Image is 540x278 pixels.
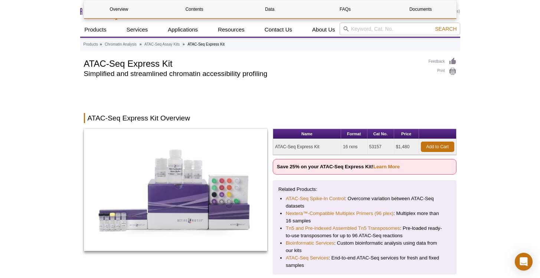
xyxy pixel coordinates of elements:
[286,239,334,247] a: Bioinformatic Services
[286,254,444,269] li: : End-to-end ATAC-Seq services for fresh and fixed samples
[433,26,459,32] button: Search
[373,164,400,169] a: Learn More
[367,129,394,139] th: Cat No.
[286,195,345,202] a: ATAC-Seq Spike-In Control
[286,254,328,262] a: ATAC-Seq Services
[515,253,533,271] div: Open Intercom Messenger
[260,23,297,37] a: Contact Us
[367,139,394,155] td: 53157
[286,210,444,225] li: : Multiplex more than 16 samples
[286,210,393,217] a: Nextera™-Compatible Multiplex Primers (96 plex)
[286,225,400,232] a: Tn5 and Pre-indexed Assembled Tn5 Transposomes
[277,164,400,169] strong: Save 25% on your ATAC-Seq Express Kit!
[84,57,421,69] h1: ATAC-Seq Express Kit
[394,139,419,155] td: $1,480
[273,139,341,155] td: ATAC-Seq Express Kit
[160,0,229,18] a: Contents
[286,195,444,210] li: : Overcome variation between ATAC-Seq datasets
[144,41,180,48] a: ATAC-Seq Assay Kits
[286,225,444,239] li: : Pre-loaded ready-to-use transposomes for up to 96 ATAC-Seq reactions
[421,142,454,152] a: Add to Cart
[340,23,460,35] input: Keyword, Cat. No.
[435,26,456,32] span: Search
[187,42,225,46] li: ATAC-Seq Express Kit
[213,23,249,37] a: Resources
[183,42,185,46] li: »
[273,129,341,139] th: Name
[100,42,102,46] li: »
[235,0,305,18] a: Data
[80,23,111,37] a: Products
[308,23,340,37] a: About Us
[84,0,154,18] a: Overview
[278,186,451,193] p: Related Products:
[341,129,367,139] th: Format
[429,67,456,76] a: Print
[84,113,456,123] h2: ATAC-Seq Express Kit Overview
[286,239,444,254] li: : Custom bioinformatic analysis using data from our kits
[394,129,419,139] th: Price
[122,23,153,37] a: Services
[140,42,142,46] li: »
[105,41,137,48] a: Chromatin Analysis
[386,0,455,18] a: Documents
[84,41,98,48] a: Products
[429,57,456,66] a: Feedback
[163,23,202,37] a: Applications
[341,139,367,155] td: 16 rxns
[310,0,380,18] a: FAQs
[84,129,268,251] img: ATAC-Seq Express Kit
[84,70,421,77] h2: Simplified and streamlined chromatin accessibility profiling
